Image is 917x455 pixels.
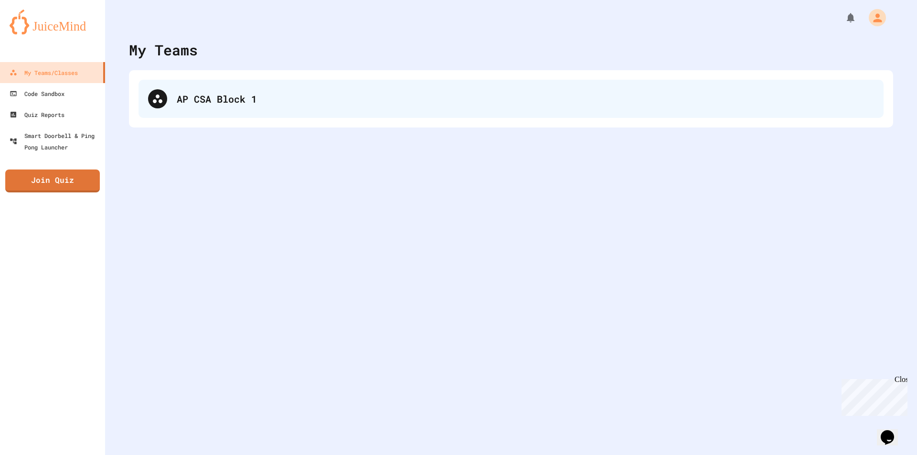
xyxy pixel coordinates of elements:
div: AP CSA Block 1 [177,92,874,106]
div: AP CSA Block 1 [139,80,884,118]
iframe: chat widget [838,375,907,416]
div: Smart Doorbell & Ping Pong Launcher [10,130,101,153]
a: Join Quiz [5,169,100,192]
div: My Notifications [827,10,859,26]
img: logo-orange.svg [10,10,96,34]
div: Chat with us now!Close [4,4,66,61]
div: My Teams/Classes [10,67,78,78]
div: My Teams [129,39,198,61]
div: Code Sandbox [10,88,64,99]
iframe: chat widget [877,417,907,445]
div: My Account [859,7,888,29]
div: Quiz Reports [10,109,64,120]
